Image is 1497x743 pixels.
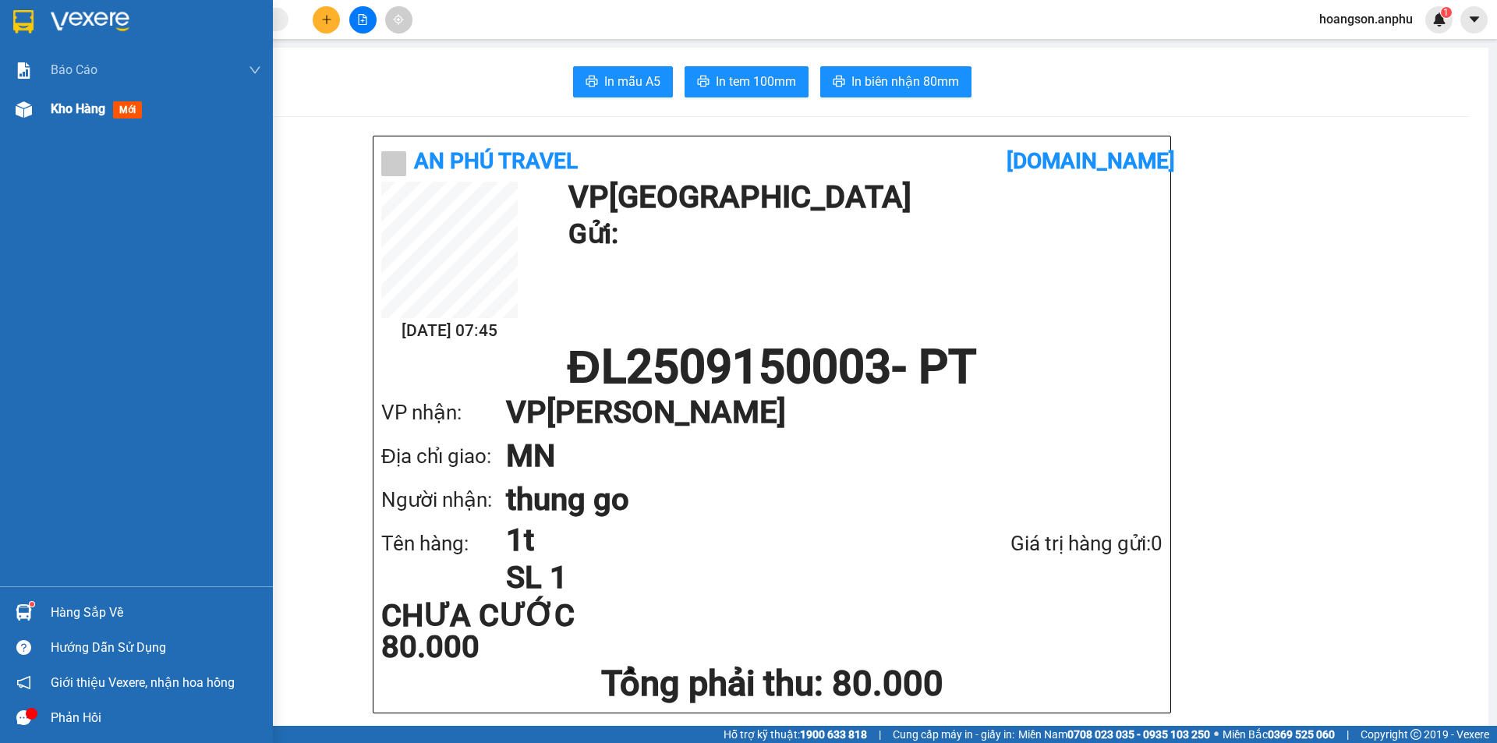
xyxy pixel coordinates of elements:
[13,13,172,48] div: [GEOGRAPHIC_DATA]
[928,528,1163,560] div: Giá trị hàng gửi: 0
[182,13,308,48] div: [PERSON_NAME]
[820,66,971,97] button: printerIn biên nhận 80mm
[381,344,1163,391] h1: ĐL2509150003 - PT
[851,72,959,91] span: In biên nhận 80mm
[321,14,332,25] span: plus
[349,6,377,34] button: file-add
[1307,9,1425,29] span: hoangson.anphu
[51,636,261,660] div: Hướng dẫn sử dụng
[16,675,31,690] span: notification
[182,13,220,30] span: Nhận:
[180,104,226,140] span: CHƯA CƯỚC :
[16,101,32,118] img: warehouse-icon
[1347,726,1349,743] span: |
[381,528,506,560] div: Tên hàng:
[1067,728,1210,741] strong: 0708 023 035 - 0935 103 250
[249,64,261,76] span: down
[685,66,809,97] button: printerIn tem 100mm
[381,484,506,516] div: Người nhận:
[381,440,506,472] div: Địa chỉ giao:
[182,48,308,67] div: thung go
[506,559,928,596] h1: SL 1
[180,104,310,142] div: 80.000
[800,728,867,741] strong: 1900 633 818
[1467,12,1481,27] span: caret-down
[724,726,867,743] span: Hỗ trợ kỹ thuật:
[16,62,32,79] img: solution-icon
[381,397,506,429] div: VP nhận:
[1443,7,1449,18] span: 1
[568,182,1155,213] h1: VP [GEOGRAPHIC_DATA]
[16,604,32,621] img: warehouse-icon
[568,213,1155,256] h1: Gửi:
[1460,6,1488,34] button: caret-down
[13,13,37,30] span: Gửi:
[1007,148,1175,174] b: [DOMAIN_NAME]
[51,673,235,692] span: Giới thiệu Vexere, nhận hoa hồng
[51,601,261,624] div: Hàng sắp về
[1432,12,1446,27] img: icon-new-feature
[30,602,34,607] sup: 1
[1268,728,1335,741] strong: 0369 525 060
[51,60,97,80] span: Báo cáo
[113,101,142,119] span: mới
[893,726,1014,743] span: Cung cấp máy in - giấy in:
[13,10,34,34] img: logo-vxr
[182,76,205,92] span: DĐ:
[357,14,368,25] span: file-add
[393,14,404,25] span: aim
[205,67,242,94] span: MN
[697,75,710,90] span: printer
[51,101,105,116] span: Kho hàng
[716,72,796,91] span: In tem 100mm
[16,640,31,655] span: question-circle
[51,706,261,730] div: Phản hồi
[1410,729,1421,740] span: copyright
[381,663,1163,705] h1: Tổng phải thu: 80.000
[604,72,660,91] span: In mẫu A5
[879,726,881,743] span: |
[506,391,1131,434] h1: VP [PERSON_NAME]
[381,318,518,344] h2: [DATE] 07:45
[1018,726,1210,743] span: Miền Nam
[385,6,412,34] button: aim
[313,6,340,34] button: plus
[573,66,673,97] button: printerIn mẫu A5
[506,478,1131,522] h1: thung go
[506,434,1131,478] h1: MN
[414,148,578,174] b: An Phú Travel
[16,710,31,725] span: message
[833,75,845,90] span: printer
[506,522,928,559] h1: 1t
[1441,7,1452,18] sup: 1
[1214,731,1219,738] span: ⚪️
[381,600,639,663] div: CHƯA CƯỚC 80.000
[586,75,598,90] span: printer
[1223,726,1335,743] span: Miền Bắc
